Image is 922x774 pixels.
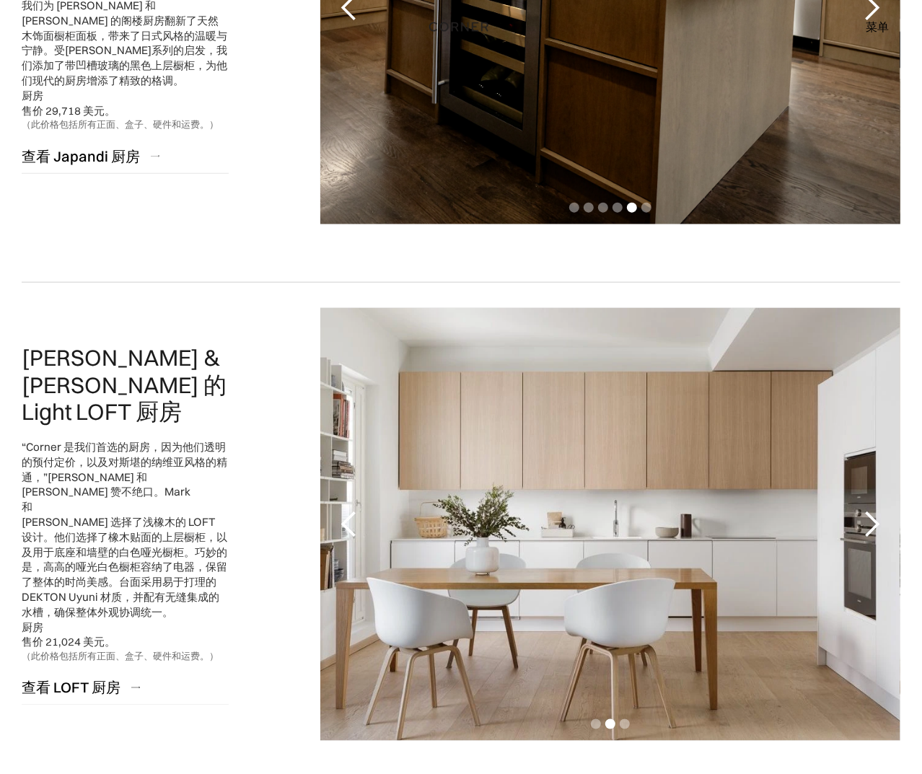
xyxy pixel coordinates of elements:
[22,679,120,697] font: 查看 LOFT 厨房
[320,308,900,741] div: 旋转木马
[22,635,115,648] font: 售价 21,024 美元。
[22,343,227,426] font: [PERSON_NAME] & [PERSON_NAME] 的 Light LOFT 厨房
[22,515,227,619] font: [PERSON_NAME] 选择了浅橡木的 LOFT 设计。他们选择了橡木贴面的上层橱柜，以及用于底座和墙壁的白色哑光橱柜。巧妙的是，高高的哑光白色橱柜容纳了电器，保留了整体的时尚美感。台面采用...
[22,89,43,102] font: 厨房
[641,203,651,213] div: 显示第 6 张幻灯片（共 6 张）
[569,203,579,213] div: 显示第 1 张幻灯片（共 6 张）
[22,138,229,174] a: 查看 Japandi 厨房
[320,308,900,741] div: 2 之 3
[591,719,601,729] div: 显示第 1 张幻灯片（共 3 张）
[620,719,630,729] div: 显示第 3 张幻灯片（共 3 张）
[613,203,623,213] div: 显示第 4 张幻灯片（共 6 张）
[843,308,900,741] div: 下一张幻灯片
[22,500,32,514] font: 和
[403,17,519,36] a: 家
[584,203,594,213] div: 显示第 2 张幻灯片（共 6 张）
[22,147,140,165] font: 查看 Japandi 厨房
[627,203,637,213] div: 显示第 5 张幻灯片（共 6 张）
[866,19,890,34] font: 菜单
[605,719,615,729] div: 显示第 2 张幻灯片（共 3 张）
[320,308,378,741] div: 上一张幻灯片
[22,440,227,498] font: “Corner 是我们首选的厨房，因为他们透明的预付定价，以及对斯堪的纳维亚风格的精通，”[PERSON_NAME] 和 [PERSON_NAME] 赞不绝口。Mark
[22,670,229,705] a: 查看 LOFT 厨房
[22,104,115,118] font: 售价 29,718 美元。
[22,118,219,130] font: （此价格包括所有正面、盒子、硬件和运费。）
[22,620,43,634] font: 厨房
[598,203,608,213] div: 显示第 3 张幻灯片（共 6 张）
[22,650,219,661] font: （此价格包括所有正面、盒子、硬件和运费。）
[851,14,890,39] div: 菜单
